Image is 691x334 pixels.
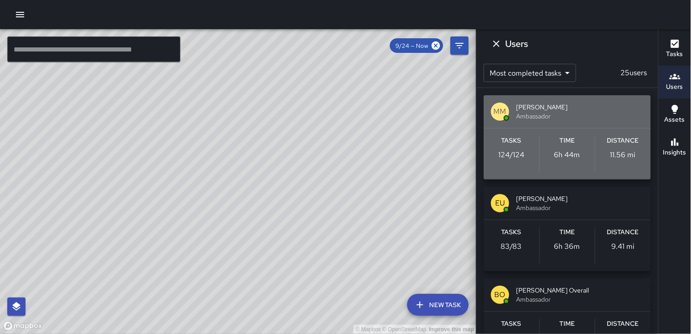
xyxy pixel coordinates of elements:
[506,36,528,51] h6: Users
[495,289,506,300] p: BO
[560,319,575,329] h6: Time
[501,241,522,252] p: 83 / 83
[665,115,685,125] h6: Assets
[607,136,639,146] h6: Distance
[517,295,644,304] span: Ambassador
[517,103,644,112] span: [PERSON_NAME]
[450,36,469,55] button: Filters
[666,49,683,59] h6: Tasks
[517,194,644,203] span: [PERSON_NAME]
[659,98,691,131] button: Assets
[496,198,505,209] p: EU
[487,35,506,53] button: Dismiss
[502,136,522,146] h6: Tasks
[659,131,691,164] button: Insights
[560,227,575,237] h6: Time
[484,64,576,82] div: Most completed tasks
[659,66,691,98] button: Users
[610,149,636,160] p: 11.56 mi
[502,319,522,329] h6: Tasks
[390,38,443,53] div: 9/24 — Now
[607,227,639,237] h6: Distance
[407,294,469,316] button: New Task
[666,82,683,92] h6: Users
[607,319,639,329] h6: Distance
[663,148,686,158] h6: Insights
[390,42,434,50] span: 9/24 — Now
[517,286,644,295] span: [PERSON_NAME] Overall
[517,112,644,121] span: Ambassador
[484,95,651,180] button: MM[PERSON_NAME]AmbassadorTasks124/124Time6h 44mDistance11.56 mi
[484,187,651,271] button: EU[PERSON_NAME]AmbassadorTasks83/83Time6h 36mDistance9.41 mi
[494,106,507,117] p: MM
[517,203,644,212] span: Ambassador
[612,241,635,252] p: 9.41 mi
[554,241,580,252] p: 6h 36m
[498,149,524,160] p: 124 / 124
[560,136,575,146] h6: Time
[617,67,651,78] p: 25 users
[659,33,691,66] button: Tasks
[502,227,522,237] h6: Tasks
[554,149,580,160] p: 6h 44m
